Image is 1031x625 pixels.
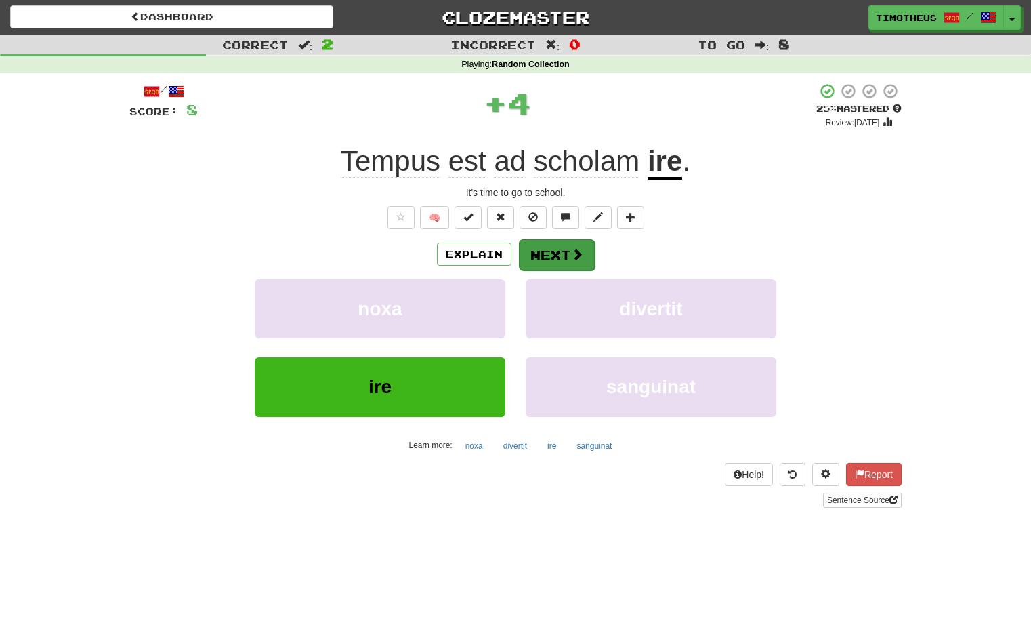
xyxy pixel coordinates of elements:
[492,60,570,69] strong: Random Collection
[354,5,677,29] a: Clozemaster
[682,145,690,177] span: .
[545,39,560,51] span: :
[876,12,937,24] span: Timotheus
[358,298,402,319] span: noxa
[780,463,805,486] button: Round history (alt+y)
[387,206,415,229] button: Favorite sentence (alt+f)
[458,436,490,456] button: noxa
[341,145,440,178] span: Tempus
[369,376,392,397] span: ire
[534,145,639,178] span: scholam
[129,106,178,117] span: Score:
[222,38,289,52] span: Correct
[868,5,1004,30] a: Timotheus /
[552,206,579,229] button: Discuss sentence (alt+u)
[526,279,776,338] button: divertit
[569,436,619,456] button: sanguinat
[129,83,198,100] div: /
[816,103,902,115] div: Mastered
[437,243,511,266] button: Explain
[648,145,682,180] u: ire
[826,118,880,127] small: Review: [DATE]
[494,145,526,178] span: ad
[450,38,536,52] span: Incorrect
[420,206,449,229] button: 🧠
[569,36,581,52] span: 0
[816,103,837,114] span: 25 %
[10,5,333,28] a: Dashboard
[823,493,902,508] a: Sentence Source
[487,206,514,229] button: Reset to 0% Mastered (alt+r)
[255,279,505,338] button: noxa
[755,39,770,51] span: :
[967,11,973,20] span: /
[455,206,482,229] button: Set this sentence to 100% Mastered (alt+m)
[255,357,505,416] button: ire
[619,298,682,319] span: divertit
[409,441,453,450] small: Learn more:
[484,83,507,123] span: +
[698,38,745,52] span: To go
[778,36,790,52] span: 8
[129,186,902,199] div: It's time to go to school.
[526,357,776,416] button: sanguinat
[617,206,644,229] button: Add to collection (alt+a)
[448,145,486,178] span: est
[725,463,773,486] button: Help!
[540,436,564,456] button: ire
[585,206,612,229] button: Edit sentence (alt+d)
[520,206,547,229] button: Ignore sentence (alt+i)
[298,39,313,51] span: :
[519,239,595,270] button: Next
[606,376,696,397] span: sanguinat
[507,86,531,120] span: 4
[496,436,534,456] button: divertit
[322,36,333,52] span: 2
[846,463,902,486] button: Report
[186,101,198,118] span: 8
